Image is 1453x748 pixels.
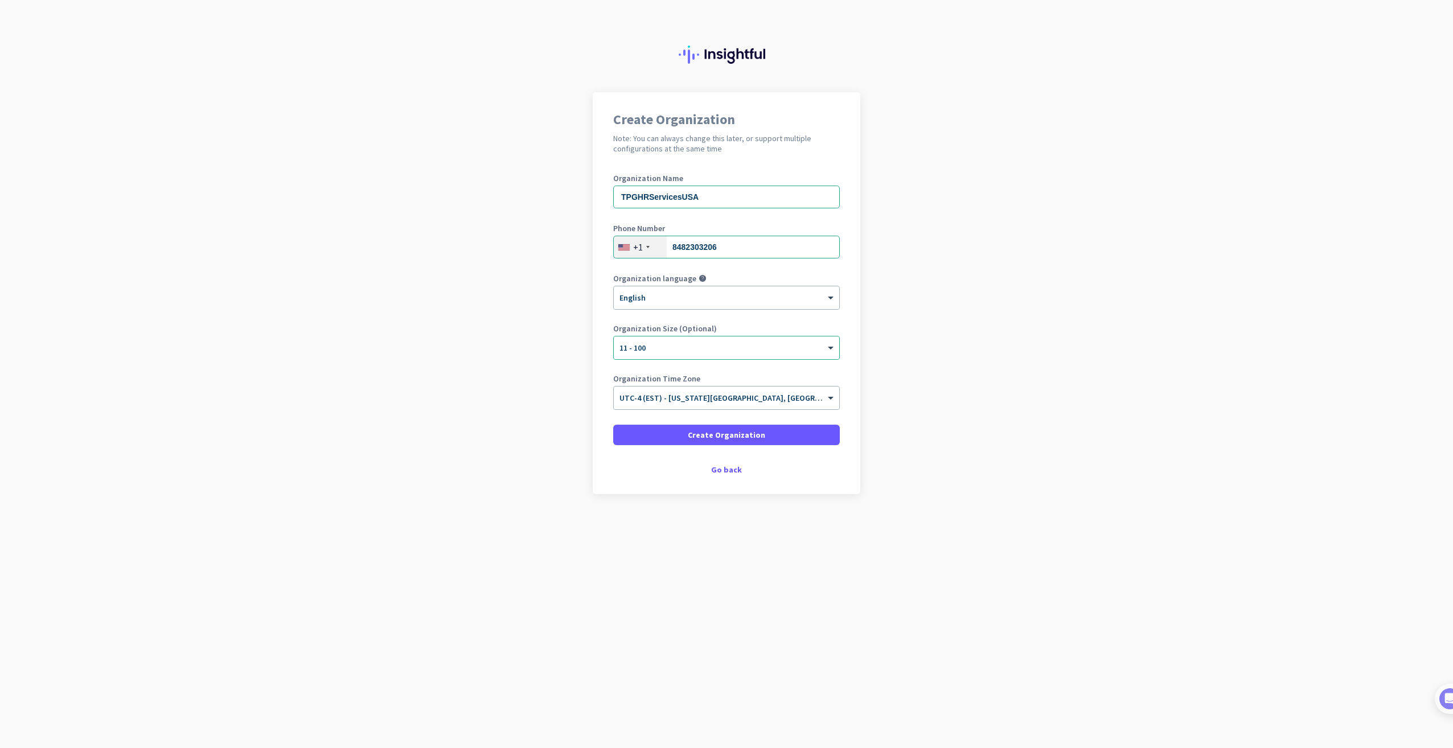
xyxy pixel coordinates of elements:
h2: Note: You can always change this later, or support multiple configurations at the same time [613,133,840,154]
label: Organization Time Zone [613,375,840,383]
div: Go back [613,466,840,474]
h1: Create Organization [613,113,840,126]
input: What is the name of your organization? [613,186,840,208]
img: Insightful [679,46,774,64]
label: Organization language [613,274,696,282]
span: Create Organization [688,429,765,441]
i: help [699,274,707,282]
label: Organization Name [613,174,840,182]
label: Organization Size (Optional) [613,324,840,332]
label: Phone Number [613,224,840,232]
div: +1 [633,241,643,253]
input: 201-555-0123 [613,236,840,258]
button: Create Organization [613,425,840,445]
